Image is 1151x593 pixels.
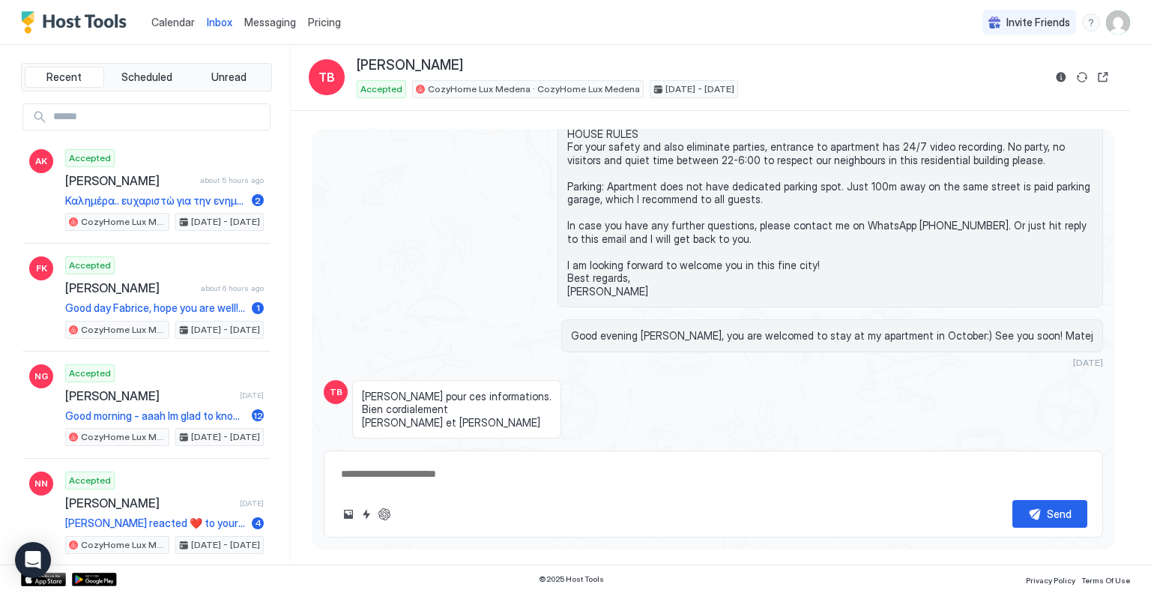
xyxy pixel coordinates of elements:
[65,388,234,403] span: [PERSON_NAME]
[65,496,234,511] span: [PERSON_NAME]
[15,542,51,578] div: Open Intercom Messenger
[665,82,734,96] span: [DATE] - [DATE]
[191,430,260,444] span: [DATE] - [DATE]
[1052,68,1070,86] button: Reservation information
[65,301,246,315] span: Good day Fabrice, hope you are well! Just to let you know I have written you via whats app, to ar...
[330,385,342,399] span: TB
[69,151,111,165] span: Accepted
[1094,68,1112,86] button: Open reservation
[81,430,166,444] span: CozyHome Lux Medena · CozyHome Lux Medena
[21,11,133,34] a: Host Tools Logo
[428,82,640,96] span: CozyHome Lux Medena · CozyHome Lux Medena
[375,505,393,523] button: ChatGPT Auto Reply
[34,370,49,383] span: NG
[207,14,232,30] a: Inbox
[539,574,604,584] span: © 2025 Host Tools
[81,538,166,552] span: CozyHome Lux Medena · CozyHome Lux Medena
[151,14,195,30] a: Calendar
[35,154,47,168] span: ΑΚ
[72,573,117,586] a: Google Play Store
[1073,68,1091,86] button: Sync reservation
[240,499,264,508] span: [DATE]
[255,517,262,529] span: 4
[121,70,172,84] span: Scheduled
[107,67,187,88] button: Scheduled
[21,63,272,91] div: tab-group
[69,259,111,272] span: Accepted
[25,67,104,88] button: Recent
[69,367,111,380] span: Accepted
[46,70,82,84] span: Recent
[1106,10,1130,34] div: User profile
[1026,576,1075,585] span: Privacy Policy
[1073,357,1103,368] span: [DATE]
[1006,16,1070,29] span: Invite Friends
[200,175,264,185] span: about 5 hours ago
[47,104,270,130] input: Input Field
[191,215,260,229] span: [DATE] - [DATE]
[34,477,48,490] span: NN
[65,194,246,208] span: Καλημέρα.. ευχαριστώ για την ενημέρωση, θα είμαστε και εμείς εκεί οπότε θα βοηθήσουμε σε ότι χρει...
[318,68,335,86] span: TB
[201,283,264,293] span: about 6 hours ago
[308,16,341,29] span: Pricing
[253,410,263,421] span: 12
[256,302,260,313] span: 1
[191,323,260,337] span: [DATE] - [DATE]
[65,409,246,423] span: Good morning - aaah Im glad to know you enjoy!! Its my home, I wanted to make it comfortable and ...
[240,391,264,400] span: [DATE]
[1012,500,1087,528] button: Send
[339,505,357,523] button: Upload image
[21,573,66,586] a: App Store
[244,16,296,28] span: Messaging
[360,82,402,96] span: Accepted
[1081,576,1130,585] span: Terms Of Use
[1026,571,1075,587] a: Privacy Policy
[81,215,166,229] span: CozyHome Lux Medena · CozyHome Lux Medena
[571,329,1093,343] span: Good evening [PERSON_NAME], you are welcomed to stay at my apartment in October:) See you soon! M...
[1047,506,1072,522] div: Send
[244,14,296,30] a: Messaging
[191,538,260,552] span: [DATE] - [DATE]
[65,517,246,530] span: [PERSON_NAME] reacted ❤️ to your message "Good day, do not worry about the time. I am here for my...
[211,70,247,84] span: Unread
[81,323,166,337] span: CozyHome Lux Medena · CozyHome Lux Medena
[151,16,195,28] span: Calendar
[36,262,47,275] span: FK
[65,173,194,188] span: [PERSON_NAME]
[357,57,463,74] span: [PERSON_NAME]
[362,390,552,430] span: [PERSON_NAME] pour ces informations. Bien cordialement [PERSON_NAME] et [PERSON_NAME]
[65,280,195,295] span: [PERSON_NAME]
[357,505,375,523] button: Quick reply
[207,16,232,28] span: Inbox
[69,474,111,487] span: Accepted
[189,67,268,88] button: Unread
[1082,13,1100,31] div: menu
[1081,571,1130,587] a: Terms Of Use
[255,195,261,206] span: 2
